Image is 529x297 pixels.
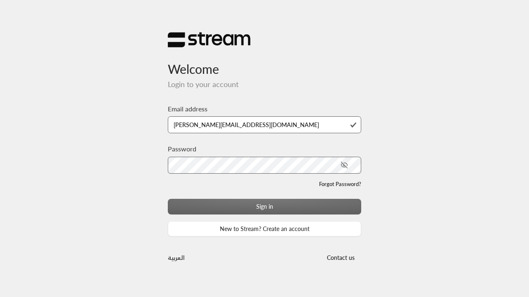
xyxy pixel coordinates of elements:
input: Type your email here [168,116,361,133]
label: Password [168,144,196,154]
h5: Login to your account [168,80,361,89]
img: Stream Logo [168,32,250,48]
button: toggle password visibility [337,158,351,172]
h3: Welcome [168,48,361,76]
a: Contact us [320,254,361,261]
a: Forgot Password? [319,180,361,189]
button: Contact us [320,250,361,265]
label: Email address [168,104,207,114]
a: العربية [168,250,185,265]
a: New to Stream? Create an account [168,221,361,236]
